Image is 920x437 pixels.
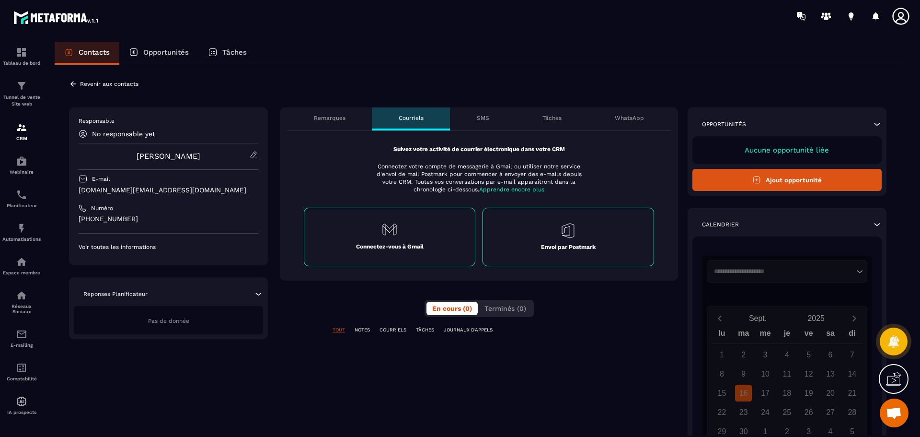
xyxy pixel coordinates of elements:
[13,9,100,26] img: logo
[416,327,434,333] p: TÂCHES
[2,355,41,389] a: accountantaccountantComptabilité
[79,117,258,125] p: Responsable
[2,60,41,66] p: Tableau de bord
[484,305,526,312] span: Terminés (0)
[2,148,41,182] a: automationsautomationsWebinaire
[477,114,489,122] p: SMS
[16,223,27,234] img: automations
[91,204,113,212] p: Numéro
[479,186,544,193] span: Apprendre encore plus
[79,243,258,251] p: Voir toutes les informations
[2,215,41,249] a: automationsautomationsAutomatisations
[2,203,41,208] p: Planificateur
[16,189,27,201] img: scheduler
[444,327,493,333] p: JOURNAUX D'APPELS
[16,256,27,268] img: automations
[314,114,345,122] p: Remarques
[702,221,739,228] p: Calendrier
[2,39,41,73] a: formationformationTableau de bord
[16,329,27,340] img: email
[2,283,41,321] a: social-networksocial-networkRéseaux Sociaux
[379,327,406,333] p: COURRIELS
[79,186,258,195] p: [DOMAIN_NAME][EMAIL_ADDRESS][DOMAIN_NAME]
[355,327,370,333] p: NOTES
[2,73,41,115] a: formationformationTunnel de vente Site web
[2,270,41,275] p: Espace membre
[143,48,189,57] p: Opportunités
[2,115,41,148] a: formationformationCRM
[2,376,41,381] p: Comptabilité
[92,130,155,138] p: No responsable yet
[432,305,472,312] span: En cours (0)
[880,399,908,427] div: Ouvrir le chat
[137,152,200,161] a: [PERSON_NAME]
[702,120,746,128] p: Opportunités
[222,48,247,57] p: Tâches
[16,290,27,301] img: social-network
[2,182,41,215] a: schedulerschedulerPlanificateur
[2,236,41,242] p: Automatisations
[83,290,148,298] p: Réponses Planificateur
[2,249,41,283] a: automationsautomationsEspace membre
[426,302,478,315] button: En cours (0)
[479,302,532,315] button: Terminés (0)
[80,81,138,87] p: Revenir aux contacts
[2,136,41,141] p: CRM
[16,396,27,407] img: automations
[333,327,345,333] p: TOUT
[692,169,882,191] button: Ajout opportunité
[399,114,424,122] p: Courriels
[16,362,27,374] img: accountant
[542,114,562,122] p: Tâches
[79,48,110,57] p: Contacts
[356,243,424,250] p: Connectez-vous à Gmail
[702,146,872,154] p: Aucune opportunité liée
[16,155,27,167] img: automations
[79,214,258,224] p: [PHONE_NUMBER]
[92,175,110,183] p: E-mail
[615,114,644,122] p: WhatsApp
[16,80,27,92] img: formation
[2,410,41,415] p: IA prospects
[2,321,41,355] a: emailemailE-mailing
[541,243,596,251] p: Envoi par Postmark
[119,42,198,65] a: Opportunités
[198,42,256,65] a: Tâches
[2,169,41,175] p: Webinaire
[148,318,189,324] span: Pas de donnée
[370,163,588,193] p: Connectez votre compte de messagerie à Gmail ou utiliser notre service d'envoi de mail Postmark p...
[55,42,119,65] a: Contacts
[2,304,41,314] p: Réseaux Sociaux
[16,47,27,58] img: formation
[16,122,27,133] img: formation
[2,343,41,348] p: E-mailing
[2,94,41,107] p: Tunnel de vente Site web
[304,145,654,153] p: Suivez votre activité de courrier électronique dans votre CRM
